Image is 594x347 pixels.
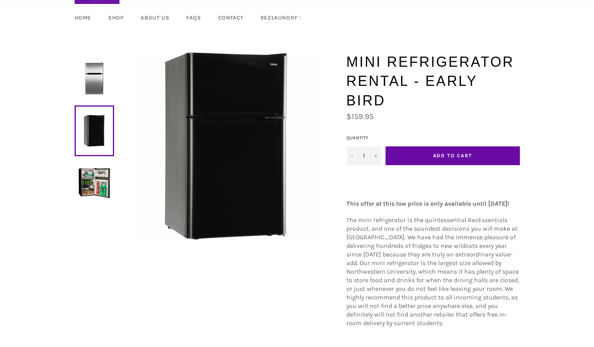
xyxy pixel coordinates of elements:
[346,146,358,165] button: Decrease quantity
[385,146,520,165] button: Add to Cart
[346,200,509,207] strong: This offer at this low price is only available until [DATE]!
[133,6,177,29] a: About Us
[78,62,110,94] img: Mini Refrigerator Rental - Early Bird
[132,52,320,240] img: Mini Refrigerator Rental - Early Bird
[67,6,99,29] a: Home
[100,6,131,29] a: Shop
[346,216,519,327] span: The mini refrigerator is the quintessential RezEssentials product, and one of the soundest decisi...
[178,6,209,29] a: FAQs
[346,52,520,110] h1: Mini Refrigerator Rental - Early Bird
[346,135,382,141] label: Quantity
[433,153,472,158] span: Add to Cart
[210,6,251,29] a: Contact
[78,167,110,199] img: Mini Refrigerator Rental - Early Bird
[253,6,309,29] a: RezLaundry
[370,146,382,165] button: Increase quantity
[346,112,374,121] span: $159.95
